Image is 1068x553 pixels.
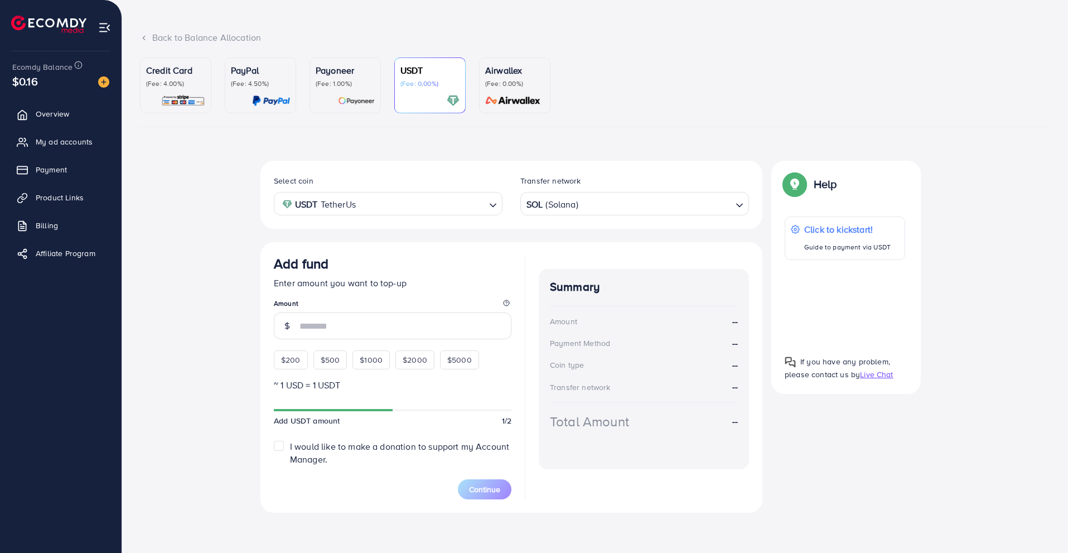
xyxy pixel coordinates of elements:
span: $0.16 [12,73,38,89]
strong: -- [732,359,738,372]
p: Help [814,177,837,191]
a: Payment [8,158,113,181]
span: Ecomdy Balance [12,61,73,73]
a: Overview [8,103,113,125]
h4: Summary [550,280,738,294]
div: Total Amount [550,412,629,431]
strong: SOL [526,196,543,213]
strong: -- [732,415,738,428]
span: Payment [36,164,67,175]
p: (Fee: 4.50%) [231,79,290,88]
div: Payment Method [550,338,610,349]
div: Back to Balance Allocation [140,31,1050,44]
p: Guide to payment via USDT [804,241,891,254]
div: Transfer network [550,382,611,393]
div: Search for option [520,192,749,215]
span: 1/2 [502,415,511,426]
span: I would like to make a donation to support my Account Manager. [290,440,509,465]
img: menu [98,21,111,34]
div: Amount [550,316,577,327]
span: My ad accounts [36,136,93,147]
span: Product Links [36,192,84,203]
span: $2000 [403,354,427,366]
span: $500 [321,354,340,366]
legend: Amount [274,299,511,312]
span: Live Chat [860,369,893,380]
iframe: Chat [1021,503,1060,545]
span: Billing [36,220,58,231]
img: card [482,94,544,107]
input: Search for option [359,195,485,213]
p: PayPal [231,64,290,77]
span: $1000 [360,354,383,366]
img: Popup guide [785,174,805,194]
img: card [338,94,375,107]
span: (Solana) [545,196,578,213]
strong: -- [732,381,738,393]
strong: USDT [295,196,318,213]
p: Click to kickstart! [804,223,891,236]
label: Transfer network [520,175,581,186]
p: Enter amount you want to top-up [274,276,511,290]
p: Payoneer [316,64,375,77]
img: card [161,94,205,107]
strong: -- [732,337,738,350]
a: Affiliate Program [8,242,113,265]
img: coin [282,199,292,209]
strong: -- [732,315,738,328]
a: My ad accounts [8,131,113,153]
span: $200 [281,354,301,366]
img: logo [11,16,86,33]
p: (Fee: 1.00%) [316,79,375,88]
span: Affiliate Program [36,248,95,259]
span: TetherUs [321,196,356,213]
span: Overview [36,108,69,119]
label: Select coin [274,175,313,186]
img: card [447,94,460,107]
div: Search for option [274,192,502,215]
p: (Fee: 0.00%) [400,79,460,88]
p: ~ 1 USD = 1 USDT [274,378,511,392]
a: Billing [8,214,113,237]
p: Airwallex [485,64,544,77]
button: Continue [458,479,511,499]
p: Credit Card [146,64,205,77]
div: Coin type [550,359,584,371]
p: USDT [400,64,460,77]
img: Popup guide [785,357,796,368]
span: $5000 [447,354,472,366]
p: (Fee: 0.00%) [485,79,544,88]
input: Search for option [579,195,731,213]
p: (Fee: 4.00%) [146,79,205,88]
span: Add USDT amount [274,415,340,426]
h3: Add fund [274,256,328,272]
img: card [252,94,290,107]
img: image [98,76,109,88]
a: Product Links [8,186,113,209]
span: Continue [469,484,500,495]
span: If you have any problem, please contact us by [785,356,890,380]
